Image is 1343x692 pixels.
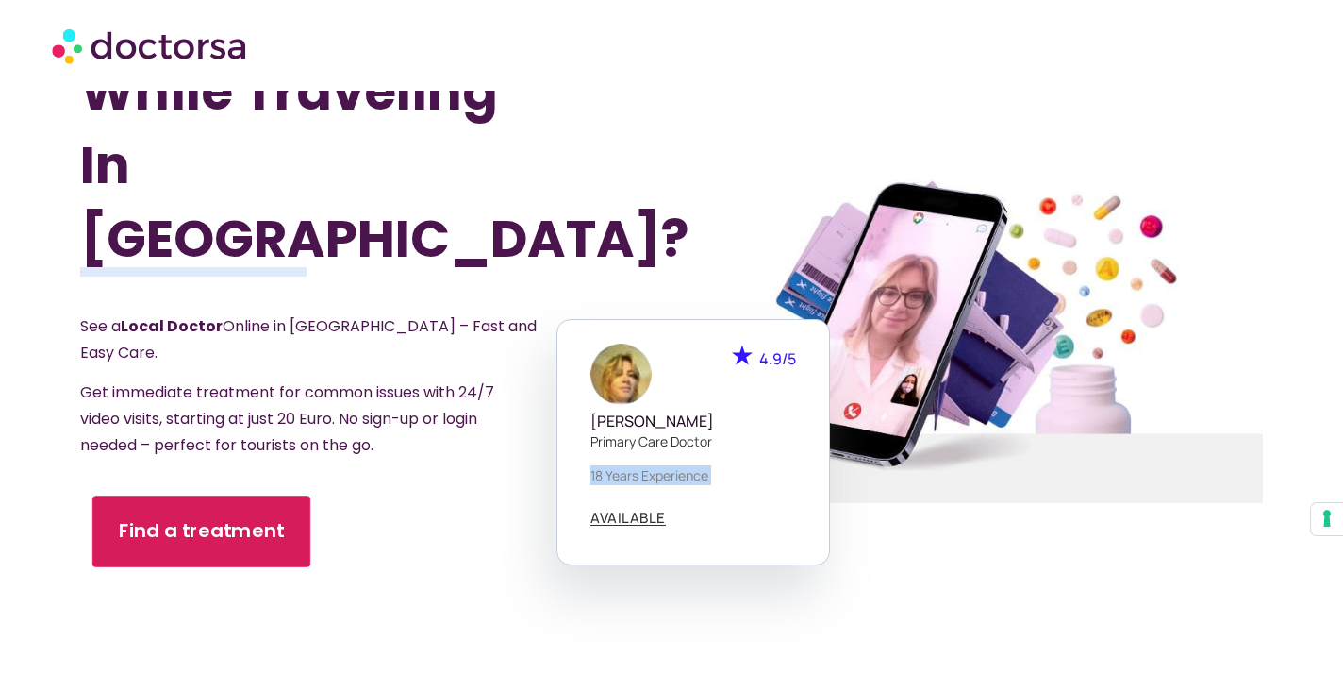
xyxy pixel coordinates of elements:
h5: [PERSON_NAME] [590,413,796,430]
span: See a Online in [GEOGRAPHIC_DATA] – Fast and Easy Care. [80,315,537,363]
a: Find a treatment [92,496,310,567]
span: 4.9/5 [759,348,796,369]
a: AVAILABLE [590,511,666,526]
span: Get immediate treatment for common issues with 24/7 video visits, starting at just 20 Euro. No si... [80,381,494,456]
span: AVAILABLE [590,511,666,525]
button: Your consent preferences for tracking technologies [1311,503,1343,535]
p: Primary care doctor [590,431,796,451]
strong: Local Doctor [121,315,223,337]
span: Find a treatment [119,517,285,545]
p: 18 years experience [590,465,796,485]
